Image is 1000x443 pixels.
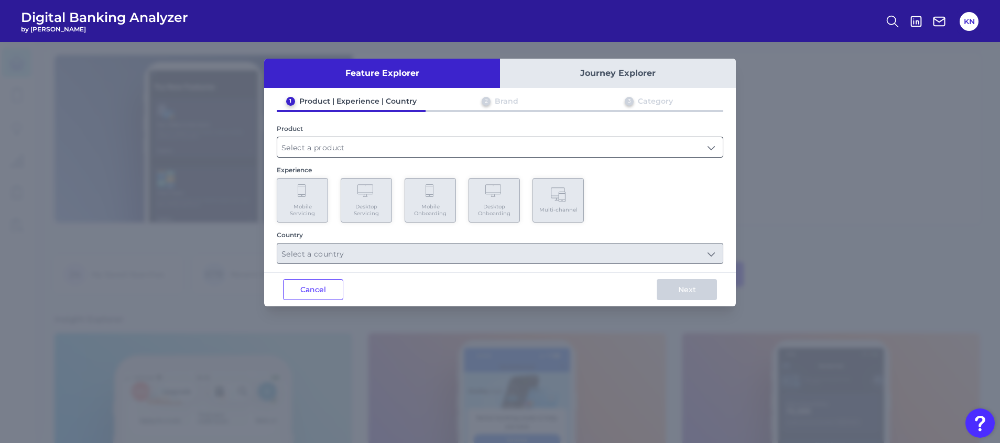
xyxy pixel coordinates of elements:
span: Multi-channel [539,206,578,213]
button: Cancel [283,279,343,300]
button: Multi-channel [532,178,584,223]
span: by [PERSON_NAME] [21,25,188,33]
button: Next [657,279,717,300]
div: 2 [482,97,491,106]
div: 3 [625,97,634,106]
div: Product [277,125,723,132]
div: Brand [495,96,518,106]
button: Open Resource Center [965,408,995,438]
button: Desktop Onboarding [469,178,520,223]
button: Desktop Servicing [341,178,392,223]
input: Select a product [277,137,723,157]
div: Product | Experience | Country [299,96,417,106]
button: Feature Explorer [264,59,500,88]
span: Mobile Onboarding [410,203,450,217]
input: Select a country [277,243,723,263]
button: Journey Explorer [500,59,736,88]
div: 1 [286,97,295,106]
div: Experience [277,166,723,174]
span: Desktop Onboarding [474,203,514,217]
span: Desktop Servicing [346,203,386,217]
button: Mobile Servicing [277,178,328,223]
button: Mobile Onboarding [405,178,456,223]
span: Digital Banking Analyzer [21,9,188,25]
div: Country [277,231,723,239]
span: Mobile Servicing [282,203,322,217]
button: KN [960,12,979,31]
div: Category [638,96,673,106]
